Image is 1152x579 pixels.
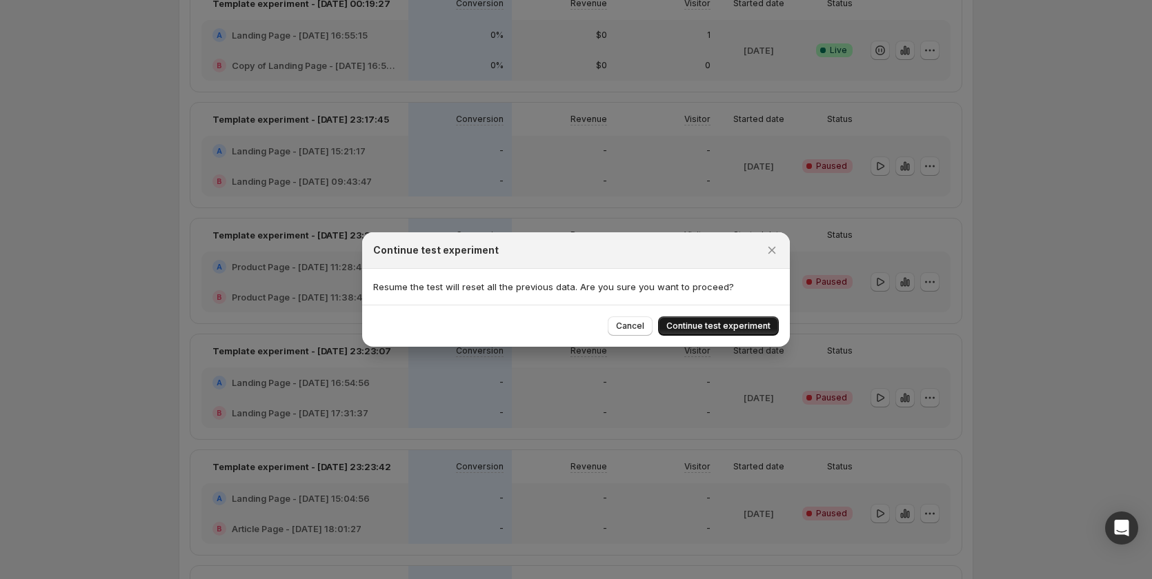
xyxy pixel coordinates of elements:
div: Open Intercom Messenger [1105,511,1138,545]
h2: Continue test experiment [373,243,499,257]
button: Continue test experiment [658,316,779,336]
span: Continue test experiment [666,321,771,332]
span: Cancel [616,321,644,332]
button: Cancel [608,316,653,336]
button: Close [762,241,782,260]
p: Resume the test will reset all the previous data. Are you sure you want to proceed? [373,280,779,294]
